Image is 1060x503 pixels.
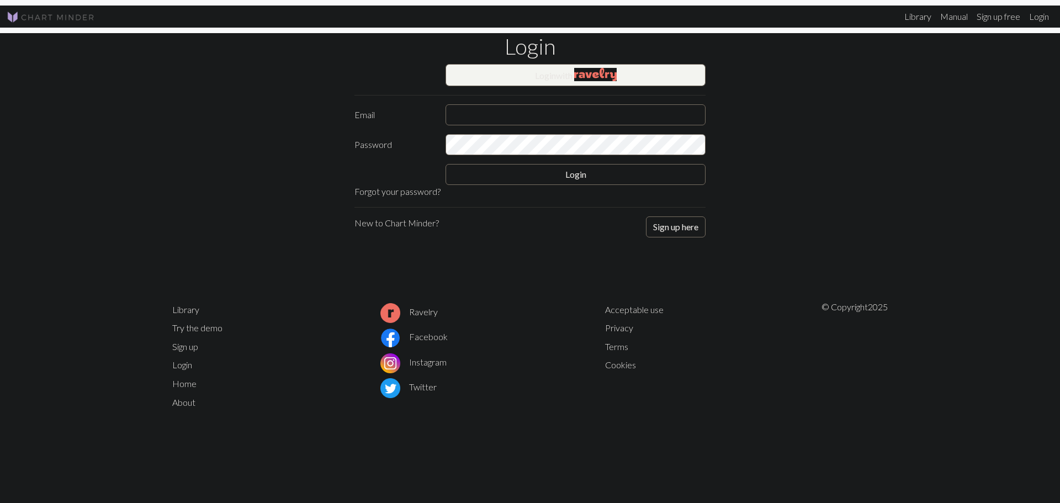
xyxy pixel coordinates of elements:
a: Ravelry [380,306,438,317]
a: Sign up here [646,216,706,239]
a: Try the demo [172,322,222,333]
a: Cookies [605,359,636,370]
img: Logo [7,10,95,24]
a: Sign up free [972,6,1025,28]
a: Manual [936,6,972,28]
a: Forgot your password? [354,186,441,197]
label: Email [348,104,439,125]
img: Ravelry [574,68,617,81]
a: Acceptable use [605,304,664,315]
img: Instagram logo [380,353,400,373]
a: Sign up [172,341,198,352]
h1: Login [166,33,894,60]
a: Login [172,359,192,370]
a: Login [1025,6,1053,28]
button: Login [446,164,706,185]
a: Terms [605,341,628,352]
button: Loginwith [446,64,706,86]
p: New to Chart Minder? [354,216,439,230]
p: © Copyright 2025 [821,300,888,412]
a: Facebook [380,331,448,342]
a: Library [900,6,936,28]
img: Twitter logo [380,378,400,398]
a: About [172,397,195,407]
a: Privacy [605,322,633,333]
button: Sign up here [646,216,706,237]
a: Twitter [380,382,437,392]
img: Ravelry logo [380,303,400,323]
label: Password [348,134,439,155]
a: Library [172,304,199,315]
a: Instagram [380,357,447,367]
img: Facebook logo [380,328,400,348]
a: Home [172,378,197,389]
